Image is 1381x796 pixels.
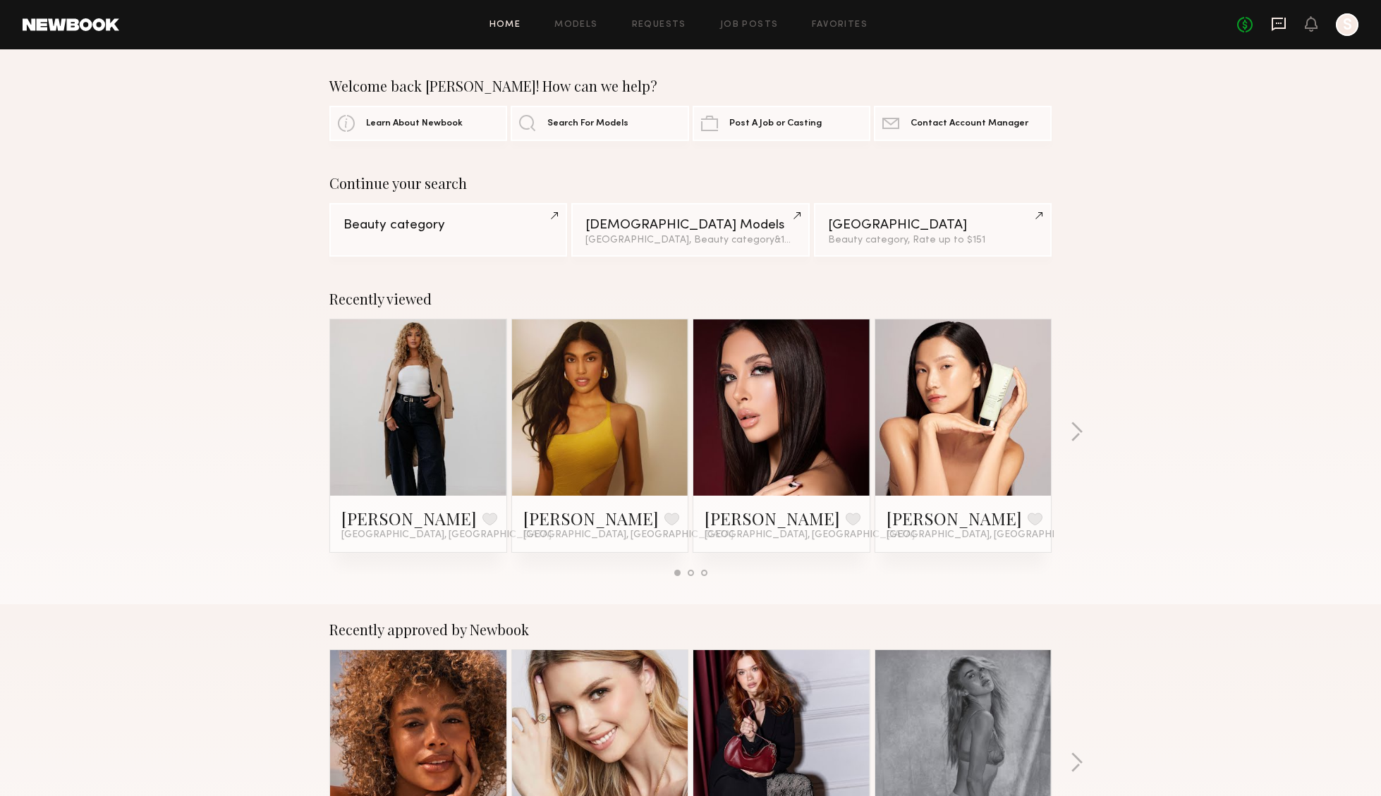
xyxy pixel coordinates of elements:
[812,20,868,30] a: Favorites
[329,175,1052,192] div: Continue your search
[911,119,1028,128] span: Contact Account Manager
[547,119,628,128] span: Search For Models
[632,20,686,30] a: Requests
[585,235,795,245] div: [GEOGRAPHIC_DATA], Beauty category
[585,219,795,232] div: [DEMOGRAPHIC_DATA] Models
[511,106,688,141] a: Search For Models
[329,106,507,141] a: Learn About Newbook
[329,203,567,257] a: Beauty category
[828,219,1038,232] div: [GEOGRAPHIC_DATA]
[705,529,915,541] span: [GEOGRAPHIC_DATA], [GEOGRAPHIC_DATA]
[329,621,1052,638] div: Recently approved by Newbook
[571,203,809,257] a: [DEMOGRAPHIC_DATA] Models[GEOGRAPHIC_DATA], Beauty category&1other filter
[874,106,1052,141] a: Contact Account Manager
[329,290,1052,307] div: Recently viewed
[329,78,1052,94] div: Welcome back [PERSON_NAME]! How can we help?
[729,119,822,128] span: Post A Job or Casting
[489,20,521,30] a: Home
[887,529,1097,541] span: [GEOGRAPHIC_DATA], [GEOGRAPHIC_DATA]
[554,20,597,30] a: Models
[705,507,840,529] a: [PERSON_NAME]
[720,20,779,30] a: Job Posts
[341,529,552,541] span: [GEOGRAPHIC_DATA], [GEOGRAPHIC_DATA]
[1336,13,1358,36] a: S
[887,507,1022,529] a: [PERSON_NAME]
[523,529,734,541] span: [GEOGRAPHIC_DATA], [GEOGRAPHIC_DATA]
[523,507,659,529] a: [PERSON_NAME]
[343,219,553,232] div: Beauty category
[828,235,1038,245] div: Beauty category, Rate up to $151
[774,235,835,245] span: & 1 other filter
[341,507,477,529] a: [PERSON_NAME]
[693,106,870,141] a: Post A Job or Casting
[814,203,1052,257] a: [GEOGRAPHIC_DATA]Beauty category, Rate up to $151
[366,119,463,128] span: Learn About Newbook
